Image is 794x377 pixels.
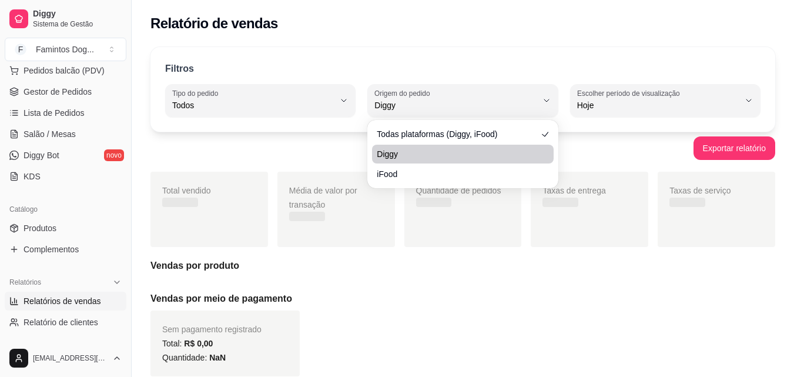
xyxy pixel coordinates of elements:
[669,186,731,195] span: Taxas de serviço
[162,325,262,334] span: Sem pagamento registrado
[577,88,684,98] label: Escolher período de visualização
[24,107,85,119] span: Lista de Pedidos
[209,353,226,362] span: NaN
[374,88,434,98] label: Origem do pedido
[24,338,95,349] span: Relatório de mesas
[24,149,59,161] span: Diggy Bot
[9,278,41,287] span: Relatórios
[5,200,126,219] div: Catálogo
[24,222,56,234] span: Produtos
[162,339,213,348] span: Total:
[24,86,92,98] span: Gestor de Pedidos
[377,148,537,160] span: Diggy
[33,19,122,29] span: Sistema de Gestão
[377,128,537,140] span: Todas plataformas (Diggy, iFood)
[377,168,537,180] span: iFood
[24,243,79,255] span: Complementos
[694,136,775,160] button: Exportar relatório
[172,88,222,98] label: Tipo do pedido
[172,99,334,111] span: Todos
[5,38,126,61] button: Select a team
[33,353,108,363] span: [EMAIL_ADDRESS][DOMAIN_NAME]
[165,62,194,76] p: Filtros
[33,9,122,19] span: Diggy
[162,353,226,362] span: Quantidade:
[374,99,537,111] span: Diggy
[24,295,101,307] span: Relatórios de vendas
[24,171,41,182] span: KDS
[162,186,211,195] span: Total vendido
[24,65,105,76] span: Pedidos balcão (PDV)
[24,128,76,140] span: Salão / Mesas
[150,259,775,273] h5: Vendas por produto
[577,99,739,111] span: Hoje
[184,339,213,348] span: R$ 0,00
[416,186,501,195] span: Quantidade de pedidos
[150,292,775,306] h5: Vendas por meio de pagamento
[150,14,278,33] h2: Relatório de vendas
[289,186,357,209] span: Média de valor por transação
[24,316,98,328] span: Relatório de clientes
[542,186,605,195] span: Taxas de entrega
[36,44,94,55] div: Famintos Dog ...
[15,44,26,55] span: F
